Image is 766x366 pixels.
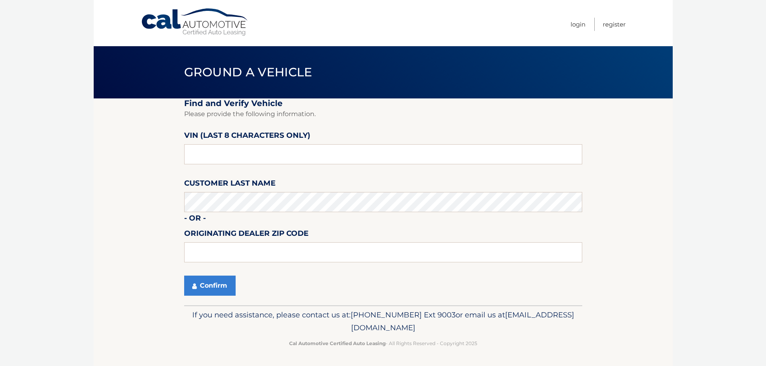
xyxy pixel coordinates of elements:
[141,8,249,37] a: Cal Automotive
[189,309,577,334] p: If you need assistance, please contact us at: or email us at
[351,310,456,319] span: [PHONE_NUMBER] Ext 9003
[184,65,312,80] span: Ground a Vehicle
[184,98,582,108] h2: Find and Verify Vehicle
[184,177,275,192] label: Customer Last Name
[184,227,308,242] label: Originating Dealer Zip Code
[184,129,310,144] label: VIN (last 8 characters only)
[603,18,626,31] a: Register
[184,108,582,120] p: Please provide the following information.
[184,276,236,296] button: Confirm
[184,212,206,227] label: - or -
[289,340,386,346] strong: Cal Automotive Certified Auto Leasing
[571,18,585,31] a: Login
[189,339,577,348] p: - All Rights Reserved - Copyright 2025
